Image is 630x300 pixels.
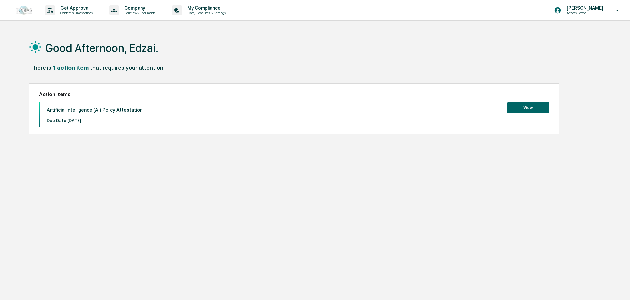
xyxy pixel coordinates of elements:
p: Content & Transactions [55,11,96,15]
p: Policies & Documents [119,11,159,15]
h1: Good Afternoon, Edzai. [45,41,158,55]
p: My Compliance [182,5,229,11]
p: Get Approval [55,5,96,11]
button: View [507,102,549,113]
div: There is [30,64,51,71]
p: Access Person [561,11,607,15]
p: Due Date: [DATE] [47,118,142,123]
div: that requires your attention. [90,64,165,71]
div: 1 action item [53,64,89,71]
p: [PERSON_NAME] [561,5,607,11]
p: Data, Deadlines & Settings [182,11,229,15]
p: Artificial Intelligence (AI) Policy Attestation [47,107,142,113]
p: Company [119,5,159,11]
a: View [507,104,549,110]
img: logo [16,6,32,14]
h2: Action Items [39,91,549,97]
